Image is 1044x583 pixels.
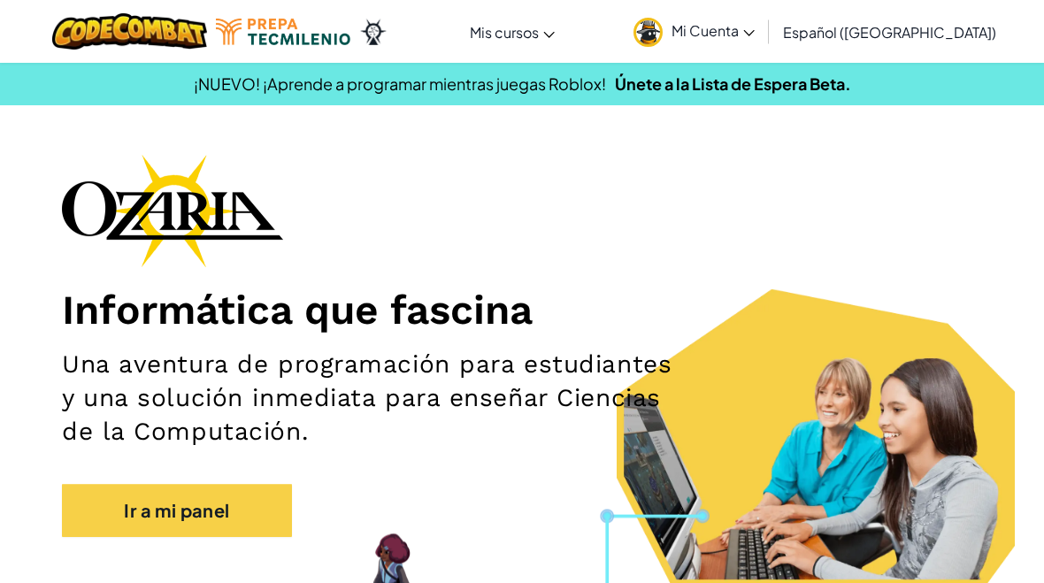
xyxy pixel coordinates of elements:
a: Ir a mi panel [62,484,292,537]
span: Español ([GEOGRAPHIC_DATA]) [783,23,996,42]
a: Mis cursos [461,8,564,56]
h1: Informática que fascina [62,285,982,334]
a: Español ([GEOGRAPHIC_DATA]) [774,8,1005,56]
span: Mi Cuenta [672,21,755,40]
span: ¡NUEVO! ¡Aprende a programar mientras juegas Roblox! [194,73,606,94]
a: Mi Cuenta [625,4,764,59]
img: avatar [633,18,663,47]
img: CodeCombat logo [52,13,207,50]
a: Únete a la Lista de Espera Beta. [615,73,851,94]
span: Mis cursos [470,23,539,42]
img: Ozaria [359,19,388,45]
img: Tecmilenio logo [216,19,350,45]
img: Ozaria branding logo [62,154,283,267]
h2: Una aventura de programación para estudiantes y una solución inmediata para enseñar Ciencias de l... [62,348,679,449]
